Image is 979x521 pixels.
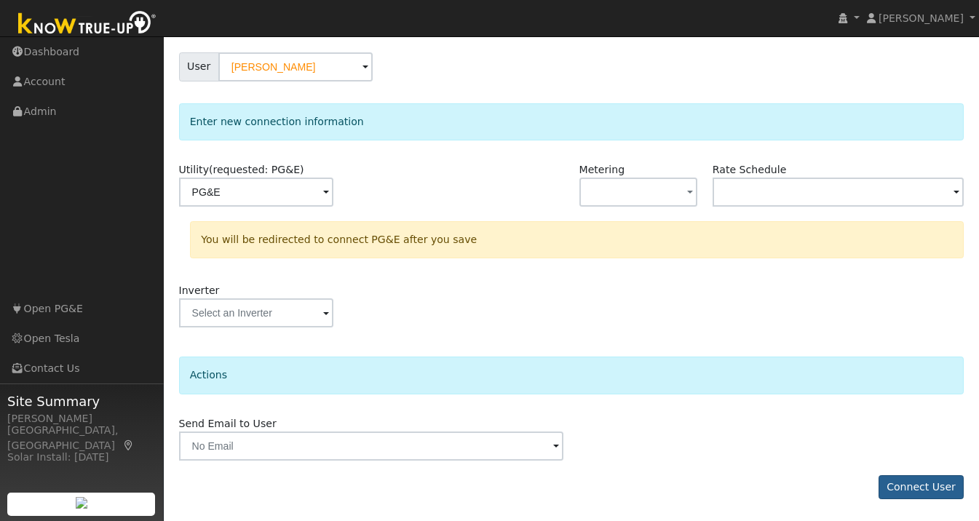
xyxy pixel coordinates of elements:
[76,497,87,509] img: retrieve
[879,12,964,24] span: [PERSON_NAME]
[122,440,135,451] a: Map
[179,52,219,81] span: User
[7,423,156,453] div: [GEOGRAPHIC_DATA], [GEOGRAPHIC_DATA]
[879,475,964,500] button: Connect User
[209,164,304,175] span: (requested: PG&E)
[179,178,333,207] input: Select a Utility
[179,283,220,298] label: Inverter
[179,431,564,461] input: No Email
[179,298,333,327] input: Select an Inverter
[7,411,156,426] div: [PERSON_NAME]
[179,103,964,140] div: Enter new connection information
[179,162,304,178] label: Utility
[7,391,156,411] span: Site Summary
[579,162,625,178] label: Metering
[713,162,786,178] label: Rate Schedule
[179,357,964,394] div: Actions
[190,221,964,258] div: You will be redirected to connect PG&E after you save
[179,416,277,431] label: Send Email to User
[11,8,164,41] img: Know True-Up
[218,52,373,81] input: Select a User
[7,450,156,465] div: Solar Install: [DATE]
